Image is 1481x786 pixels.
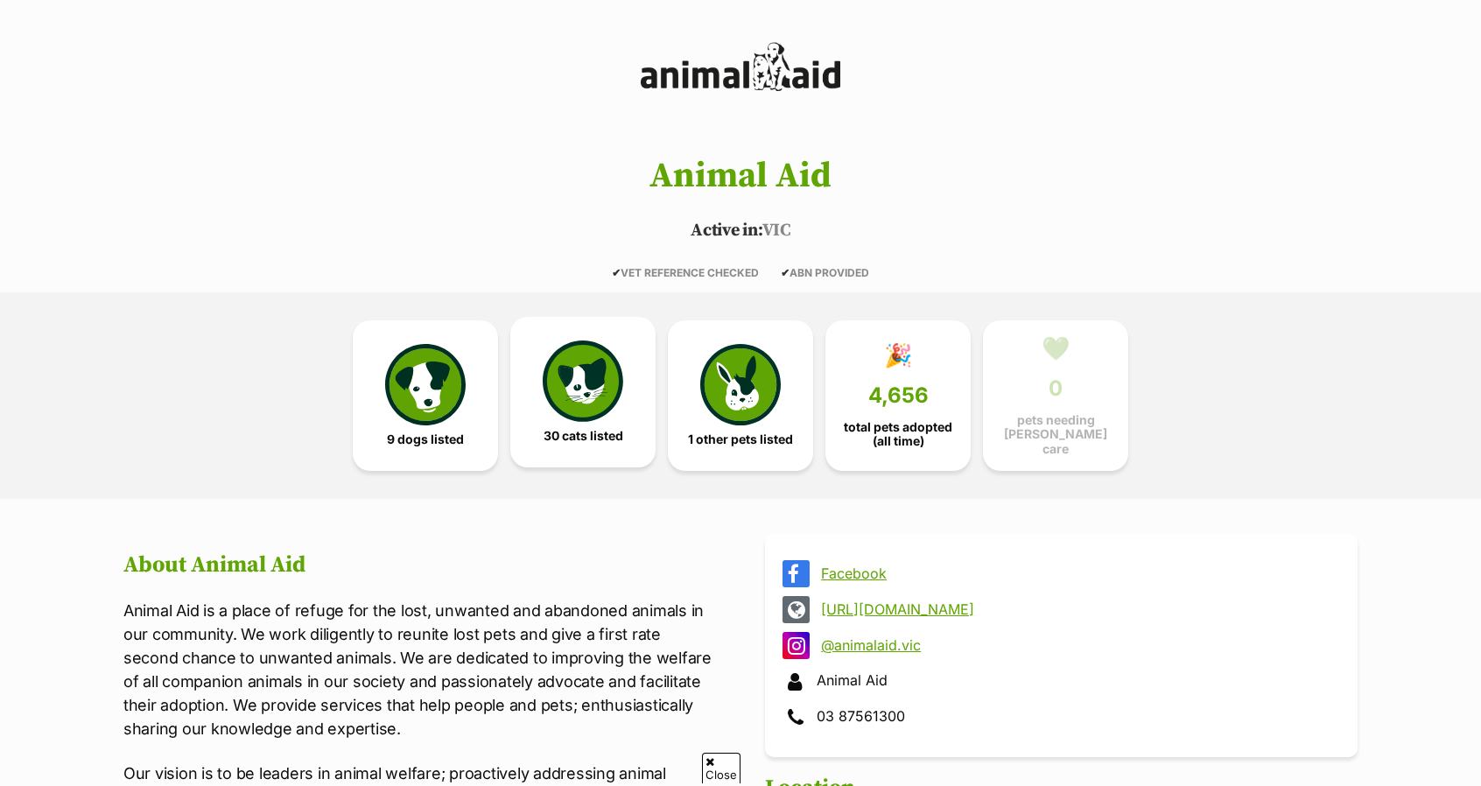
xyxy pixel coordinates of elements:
[688,432,793,446] span: 1 other pets listed
[840,420,956,448] span: total pets adopted (all time)
[783,668,1340,695] div: Animal Aid
[387,432,464,446] span: 9 dogs listed
[702,753,740,783] span: Close
[123,552,716,579] h2: About Animal Aid
[1042,335,1070,361] div: 💚
[868,383,929,408] span: 4,656
[97,157,1384,195] h1: Animal Aid
[668,320,813,471] a: 1 other pets listed
[543,340,623,421] img: cat-icon-068c71abf8fe30c970a85cd354bc8e23425d12f6e8612795f06af48be43a487a.svg
[983,320,1128,471] a: 💚 0 pets needing [PERSON_NAME] care
[1049,376,1063,401] span: 0
[353,320,498,471] a: 9 dogs listed
[821,637,1333,653] a: @animalaid.vic
[385,344,466,425] img: petrescue-icon-eee76f85a60ef55c4a1927667547b313a7c0e82042636edf73dce9c88f694885.svg
[612,266,759,279] span: VET REFERENCE CHECKED
[998,413,1113,455] span: pets needing [PERSON_NAME] care
[825,320,971,471] a: 🎉 4,656 total pets adopted (all time)
[781,266,790,279] icon: ✔
[123,599,716,740] p: Animal Aid is a place of refuge for the lost, unwanted and abandoned animals in our community. We...
[510,317,656,467] a: 30 cats listed
[821,565,1333,581] a: Facebook
[97,218,1384,244] p: VIC
[884,342,912,368] div: 🎉
[700,344,781,425] img: bunny-icon-b786713a4a21a2fe6d13e954f4cb29d131f1b31f8a74b52ca2c6d2999bc34bbe.svg
[612,266,621,279] icon: ✔
[783,704,1340,731] div: 03 87561300
[781,266,869,279] span: ABN PROVIDED
[544,429,623,443] span: 30 cats listed
[821,601,1333,617] a: [URL][DOMAIN_NAME]
[691,220,762,242] span: Active in:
